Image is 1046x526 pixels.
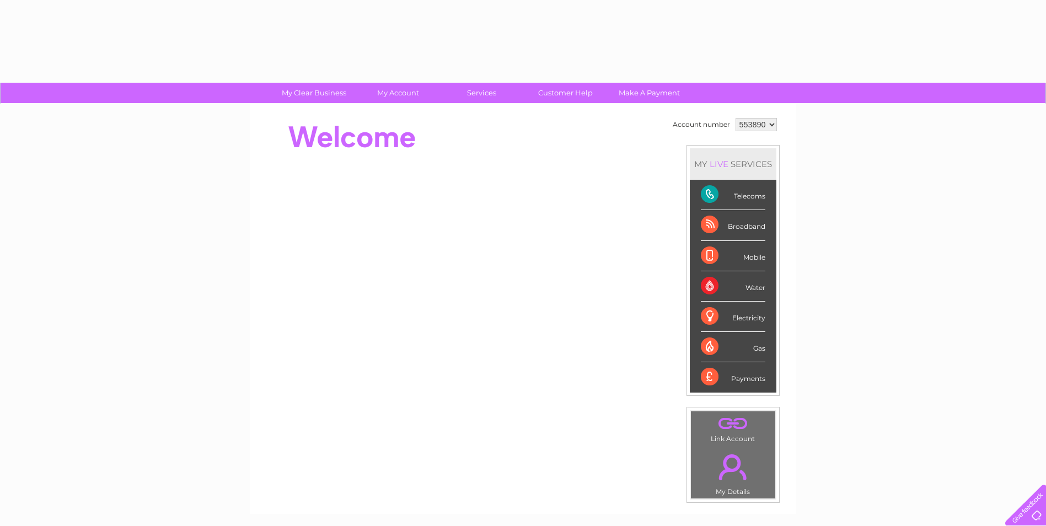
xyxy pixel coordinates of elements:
td: Link Account [690,411,776,446]
td: My Details [690,445,776,499]
div: Broadband [701,210,765,240]
div: MY SERVICES [690,148,776,180]
a: My Account [352,83,443,103]
a: Make A Payment [604,83,695,103]
a: Services [436,83,527,103]
a: . [694,414,773,433]
a: . [694,448,773,486]
div: Gas [701,332,765,362]
div: Telecoms [701,180,765,210]
div: Payments [701,362,765,392]
div: Electricity [701,302,765,332]
div: Water [701,271,765,302]
td: Account number [670,115,733,134]
a: Customer Help [520,83,611,103]
div: Mobile [701,241,765,271]
div: LIVE [707,159,731,169]
a: My Clear Business [269,83,360,103]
